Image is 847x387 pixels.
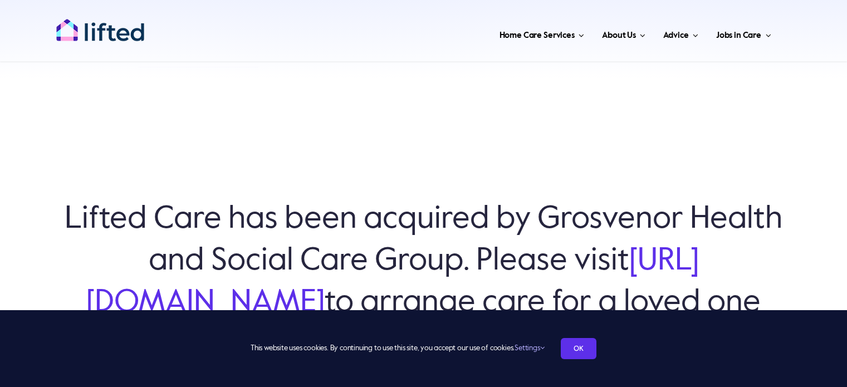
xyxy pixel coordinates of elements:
[56,199,791,324] h6: Lifted Care has been acquired by Grosvenor Health and Social Care Group. Please visit to arrange ...
[56,18,145,30] a: lifted-logo
[713,17,775,50] a: Jobs in Care
[663,27,688,45] span: Advice
[251,340,544,357] span: This website uses cookies. By continuing to use this site, you accept our use of cookies.
[599,17,649,50] a: About Us
[181,17,775,50] nav: Main Menu
[602,27,636,45] span: About Us
[496,17,588,50] a: Home Care Services
[660,17,701,50] a: Advice
[515,345,544,352] a: Settings
[500,27,575,45] span: Home Care Services
[716,27,761,45] span: Jobs in Care
[561,338,596,359] a: OK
